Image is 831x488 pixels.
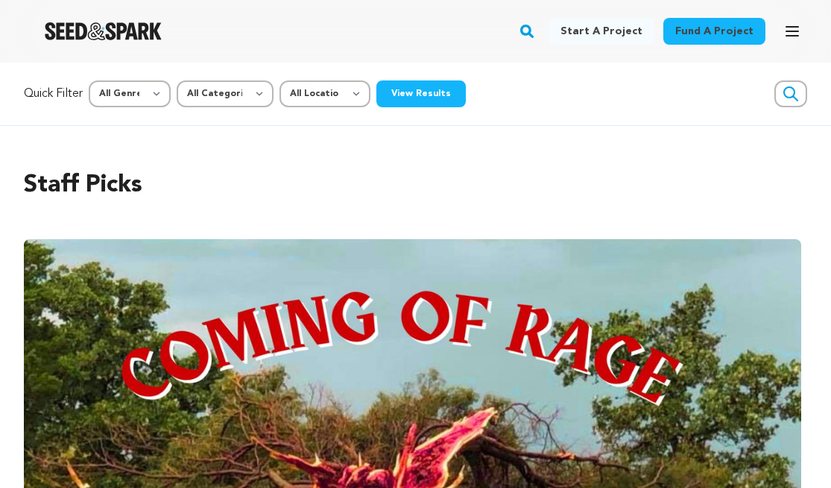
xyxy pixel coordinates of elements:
a: Start a project [549,18,654,45]
a: Seed&Spark Homepage [45,22,162,40]
h2: Staff Picks [24,168,807,203]
img: Seed&Spark Logo Dark Mode [45,22,162,40]
p: Quick Filter [24,85,83,103]
button: View Results [376,80,466,107]
a: Fund a project [663,18,765,45]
